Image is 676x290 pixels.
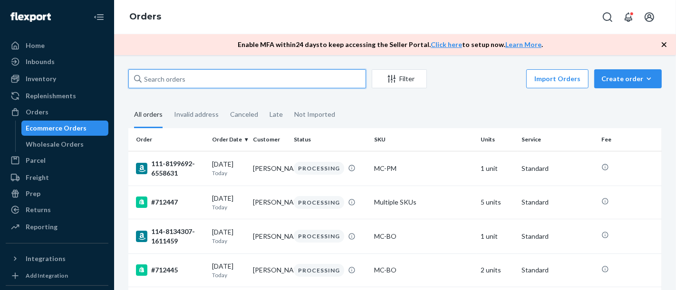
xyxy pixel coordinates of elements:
[294,102,335,127] div: Not Imported
[21,121,109,136] a: Ecommerce Orders
[26,156,46,165] div: Parcel
[136,196,204,208] div: #712447
[526,69,589,88] button: Import Orders
[374,164,473,173] div: MC-PM
[212,159,245,177] div: [DATE]
[505,40,541,48] a: Learn More
[6,251,108,266] button: Integrations
[212,271,245,279] p: Today
[10,12,51,22] img: Flexport logo
[294,264,344,277] div: PROCESSING
[128,69,366,88] input: Search orders
[6,219,108,234] a: Reporting
[477,186,518,219] td: 5 units
[270,102,283,127] div: Late
[370,186,477,219] td: Multiple SKUs
[372,69,427,88] button: Filter
[26,123,87,133] div: Ecommerce Orders
[230,102,258,127] div: Canceled
[136,264,204,276] div: #712445
[26,173,49,182] div: Freight
[521,265,594,275] p: Standard
[6,186,108,201] a: Prep
[174,102,219,127] div: Invalid address
[249,186,290,219] td: [PERSON_NAME]
[26,222,58,232] div: Reporting
[521,232,594,241] p: Standard
[26,205,51,215] div: Returns
[212,262,245,279] div: [DATE]
[294,230,344,243] div: PROCESSING
[26,107,48,117] div: Orders
[518,128,598,151] th: Service
[521,197,594,207] p: Standard
[212,194,245,211] div: [DATE]
[477,253,518,287] td: 2 units
[238,40,543,49] p: Enable MFA within 24 days to keep accessing the Seller Portal. to setup now. .
[374,232,473,241] div: MC-BO
[374,265,473,275] div: MC-BO
[26,41,45,50] div: Home
[290,128,370,151] th: Status
[619,8,638,27] button: Open notifications
[208,128,249,151] th: Order Date
[594,69,662,88] button: Create order
[212,203,245,211] p: Today
[6,88,108,103] a: Replenishments
[370,128,477,151] th: SKU
[26,189,40,198] div: Prep
[640,8,659,27] button: Open account menu
[477,151,518,186] td: 1 unit
[431,40,462,48] a: Click here
[6,202,108,217] a: Returns
[249,219,290,253] td: [PERSON_NAME]
[26,140,84,149] div: Wholesale Orders
[21,137,109,152] a: Wholesale Orders
[129,11,161,22] a: Orders
[6,38,108,53] a: Home
[598,128,662,151] th: Fee
[212,237,245,245] p: Today
[6,270,108,281] a: Add Integration
[26,91,76,101] div: Replenishments
[128,128,208,151] th: Order
[26,57,55,66] div: Inbounds
[249,253,290,287] td: [PERSON_NAME]
[89,8,108,27] button: Close Navigation
[6,104,108,120] a: Orders
[212,169,245,177] p: Today
[253,135,286,143] div: Customer
[136,159,204,178] div: 111-8199692-6558631
[26,254,66,263] div: Integrations
[26,271,68,280] div: Add Integration
[521,164,594,173] p: Standard
[134,102,163,128] div: All orders
[477,219,518,253] td: 1 unit
[136,227,204,246] div: 114-8134307-1611459
[122,3,169,31] ol: breadcrumbs
[294,196,344,209] div: PROCESSING
[6,54,108,69] a: Inbounds
[26,74,56,84] div: Inventory
[6,153,108,168] a: Parcel
[212,227,245,245] div: [DATE]
[598,8,617,27] button: Open Search Box
[372,74,426,84] div: Filter
[249,151,290,186] td: [PERSON_NAME]
[601,74,655,84] div: Create order
[6,170,108,185] a: Freight
[477,128,518,151] th: Units
[294,162,344,175] div: PROCESSING
[6,71,108,86] a: Inventory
